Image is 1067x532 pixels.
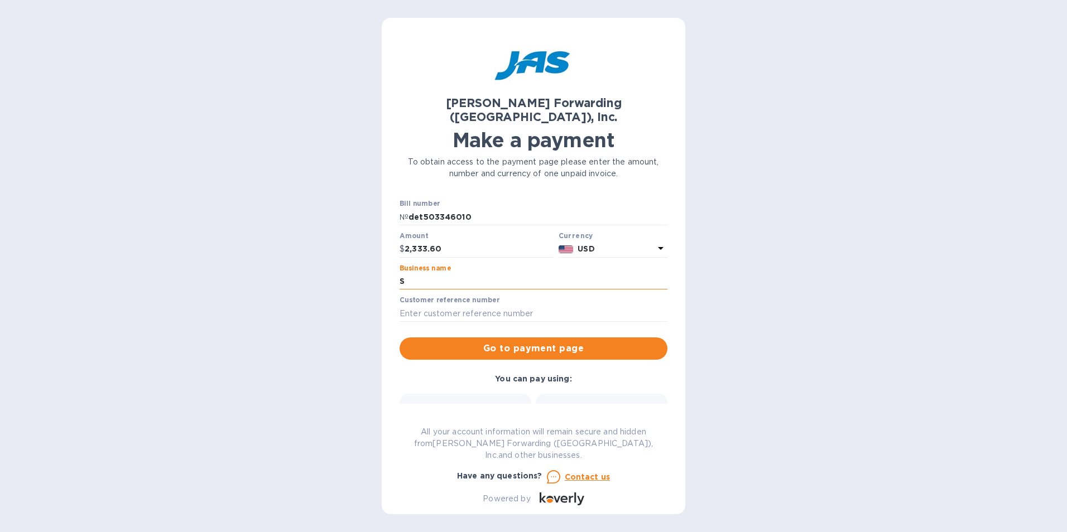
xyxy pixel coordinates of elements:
p: $ [400,243,405,255]
p: Powered by [483,493,530,505]
b: Currency [559,231,593,240]
b: You can pay using: [495,374,571,383]
p: To obtain access to the payment page please enter the amount, number and currency of one unpaid i... [400,156,667,180]
span: Go to payment page [408,342,659,355]
input: Enter customer reference number [400,305,667,322]
label: Bill number [400,201,440,207]
button: Go to payment page [400,337,667,360]
img: USD [559,245,574,253]
p: All your account information will remain secure and hidden from [PERSON_NAME] Forwarding ([GEOGRA... [400,426,667,461]
b: Have any questions? [457,471,542,480]
label: Business name [400,265,451,272]
label: Customer reference number [400,297,499,304]
b: USD [578,244,594,253]
input: Enter bill number [408,209,667,225]
label: Amount [400,233,428,239]
b: [PERSON_NAME] Forwarding ([GEOGRAPHIC_DATA]), Inc. [446,96,622,124]
input: Enter business name [400,273,667,290]
input: 0.00 [405,241,554,258]
p: № [400,211,408,223]
u: Contact us [565,472,611,481]
h1: Make a payment [400,128,667,152]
